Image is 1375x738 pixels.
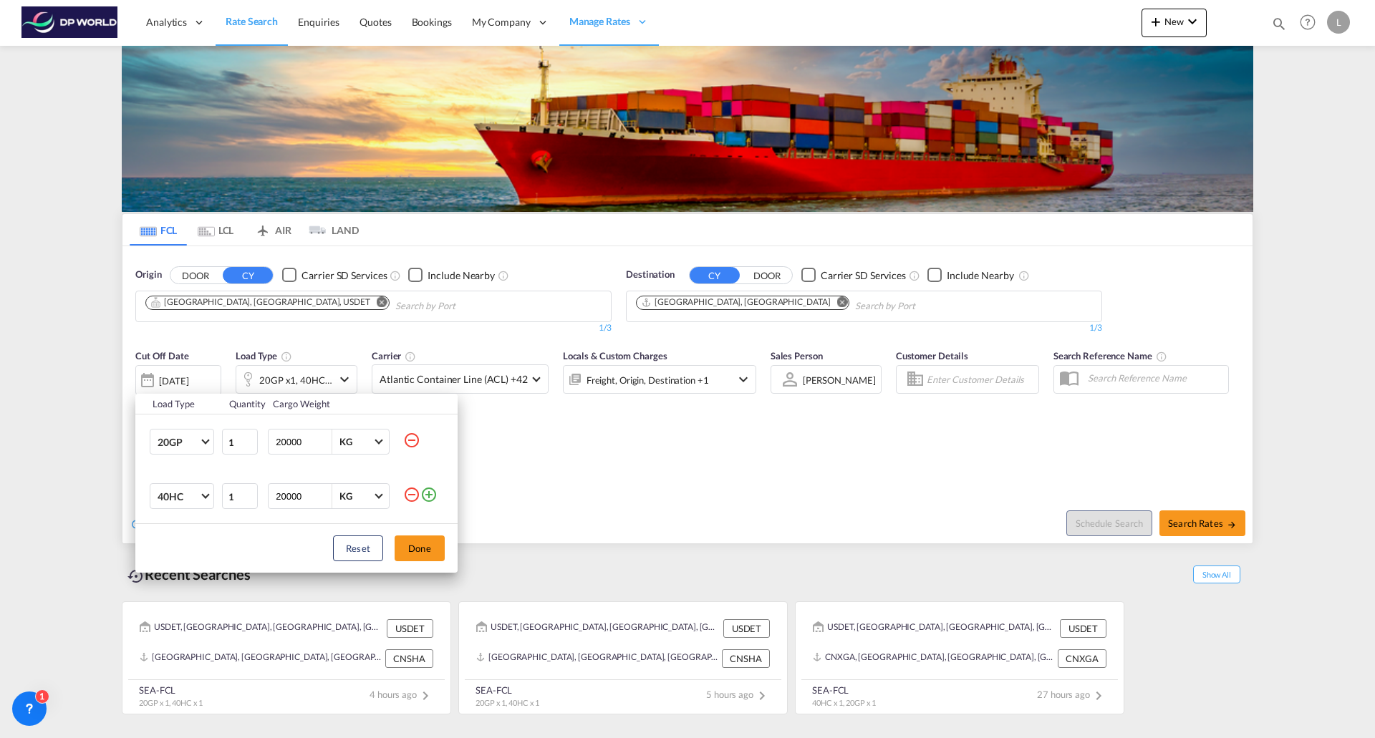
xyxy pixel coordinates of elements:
[135,394,221,414] th: Load Type
[158,435,199,450] span: 20GP
[339,436,352,447] div: KG
[222,483,258,509] input: Qty
[150,429,214,455] md-select: Choose: 20GP
[273,397,395,410] div: Cargo Weight
[395,535,445,561] button: Done
[333,535,383,561] button: Reset
[221,394,265,414] th: Quantity
[420,486,438,503] md-icon: icon-plus-circle-outline
[222,429,258,455] input: Qty
[158,490,199,504] span: 40HC
[274,429,332,454] input: Enter Weight
[339,490,352,502] div: KG
[403,432,420,449] md-icon: icon-minus-circle-outline
[274,484,332,508] input: Enter Weight
[403,486,420,503] md-icon: icon-minus-circle-outline
[150,483,214,509] md-select: Choose: 40HC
